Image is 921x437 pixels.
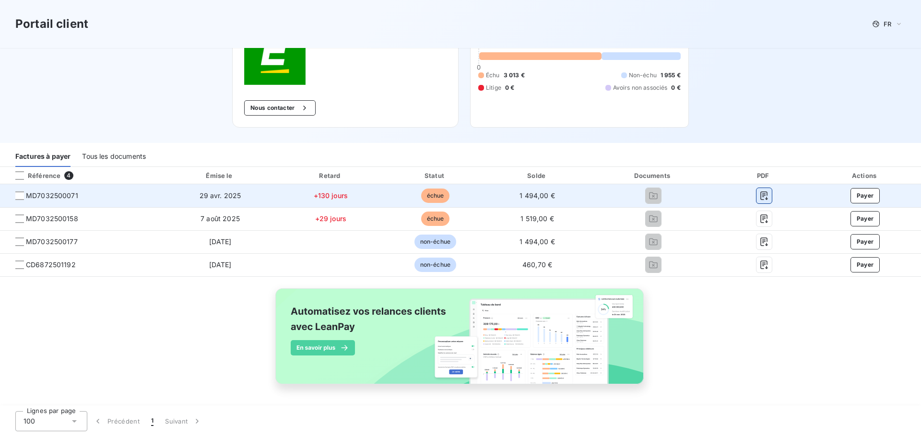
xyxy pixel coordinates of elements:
[504,71,525,80] span: 3 013 €
[850,257,880,272] button: Payer
[850,188,880,203] button: Payer
[486,71,500,80] span: Échu
[82,147,146,167] div: Tous les documents
[267,283,654,401] img: banner
[884,20,891,28] span: FR
[15,147,71,167] div: Factures à payer
[720,171,807,180] div: PDF
[200,191,241,200] span: 29 avr. 2025
[159,411,208,431] button: Suivant
[280,171,382,180] div: Retard
[520,214,554,223] span: 1 519,00 €
[145,411,159,431] button: 1
[386,171,485,180] div: Statut
[151,416,153,426] span: 1
[850,234,880,249] button: Payer
[244,100,315,116] button: Nous contacter
[26,214,78,224] span: MD7032500158
[8,171,60,180] div: Référence
[64,171,73,180] span: 4
[201,214,240,223] span: 7 août 2025
[26,237,78,247] span: MD7032500177
[850,211,880,226] button: Payer
[209,260,232,269] span: [DATE]
[489,171,586,180] div: Solde
[314,191,348,200] span: +130 jours
[209,237,232,246] span: [DATE]
[671,83,680,92] span: 0 €
[26,260,76,270] span: CD6872501192
[522,260,552,269] span: 460,70 €
[414,258,456,272] span: non-échue
[26,191,78,201] span: MD7032500071
[811,171,919,180] div: Actions
[486,83,501,92] span: Litige
[165,171,276,180] div: Émise le
[414,235,456,249] span: non-échue
[244,24,306,85] img: Company logo
[477,63,481,71] span: 0
[520,191,555,200] span: 1 494,00 €
[24,416,35,426] span: 100
[613,83,668,92] span: Avoirs non associés
[520,237,555,246] span: 1 494,00 €
[15,15,88,33] h3: Portail client
[421,189,450,203] span: échue
[629,71,657,80] span: Non-échu
[315,214,346,223] span: +29 jours
[590,171,717,180] div: Documents
[421,212,450,226] span: échue
[87,411,145,431] button: Précédent
[661,71,681,80] span: 1 955 €
[505,83,514,92] span: 0 €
